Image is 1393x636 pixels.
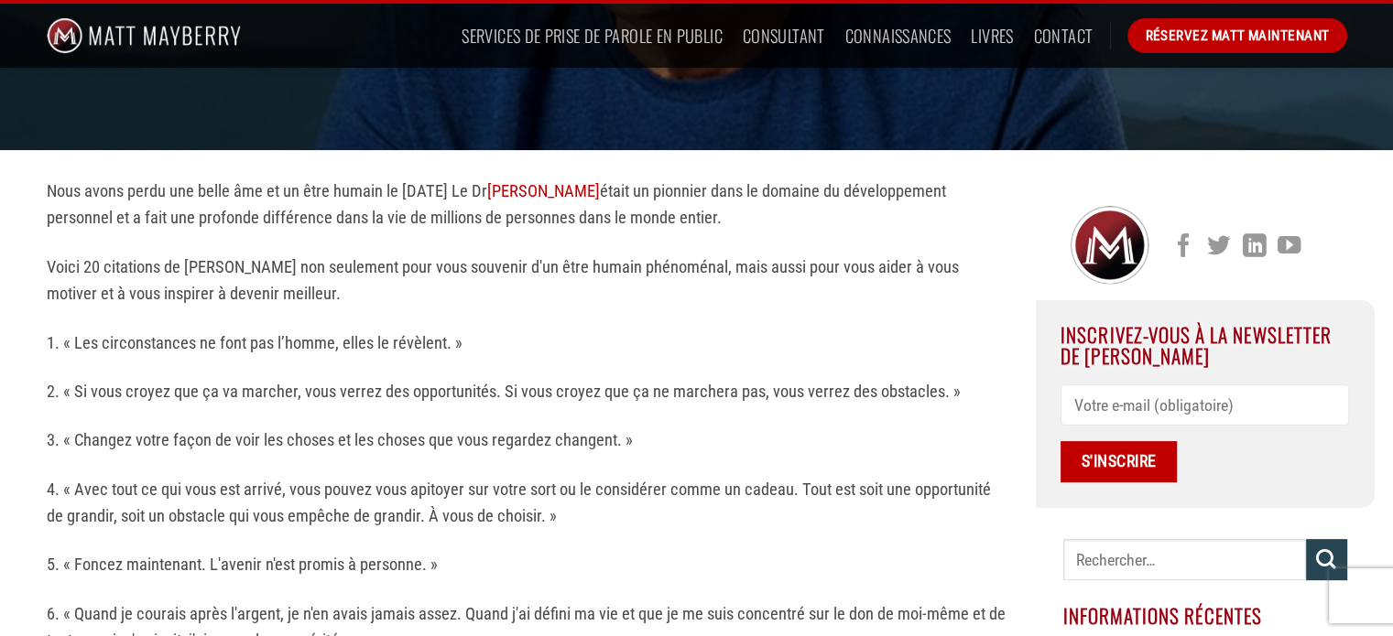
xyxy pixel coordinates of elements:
input: Votre e-mail (obligatoire) [1061,384,1349,426]
font: Informations récentes [1063,601,1262,630]
font: 2. « Si vous croyez que ça va marcher, vous verrez des opportunités. Si vous croyez que ça ne mar... [47,382,961,401]
font: Voici 20 citations de [PERSON_NAME] non seulement pour vous souvenir d'un être humain phénoménal,... [47,257,959,303]
input: S'inscrire [1061,441,1177,482]
font: Connaissances [845,23,952,48]
font: 1. « Les circonstances ne font pas l’homme, elles le révèlent. » [47,333,463,352]
input: Rechercher… [1063,539,1306,580]
a: Suivez-nous sur Facebook [1172,234,1195,260]
font: Contact [1034,23,1094,48]
a: Consultant [743,19,825,52]
a: Services de prise de parole en public [462,19,723,52]
a: Connaissances [845,19,952,52]
a: Suivez-nous sur YouTube [1277,234,1300,260]
font: Inscrivez-vous à la newsletter de [PERSON_NAME] [1061,320,1332,369]
font: 3. « Changez votre façon de voir les choses et les choses que vous regardez changent. » [47,430,633,449]
a: Contact [1034,19,1094,52]
font: Livres [971,23,1013,48]
font: Consultant [743,23,825,48]
a: Suivez-nous sur Twitter [1207,234,1230,260]
font: 5. « Foncez maintenant. L'avenir n'est promis à personne. » [47,555,438,574]
a: Suivez-nous sur LinkedIn [1242,234,1265,260]
img: Matt Mayberry [47,4,242,68]
button: Soumettre [1306,539,1347,580]
a: Réservez Matt maintenant [1127,18,1346,53]
font: Réservez Matt maintenant [1145,27,1329,44]
font: 4. « Avec tout ce qui vous est arrivé, vous pouvez vous apitoyer sur votre sort ou le considérer ... [47,480,991,525]
a: [PERSON_NAME] [487,181,600,200]
a: Livres [971,19,1013,52]
font: Services de prise de parole en public [462,23,723,48]
font: Nous avons perdu une belle âme et un être humain le [DATE] Le Dr [47,181,487,200]
form: Formulaire de contact [1061,384,1349,482]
